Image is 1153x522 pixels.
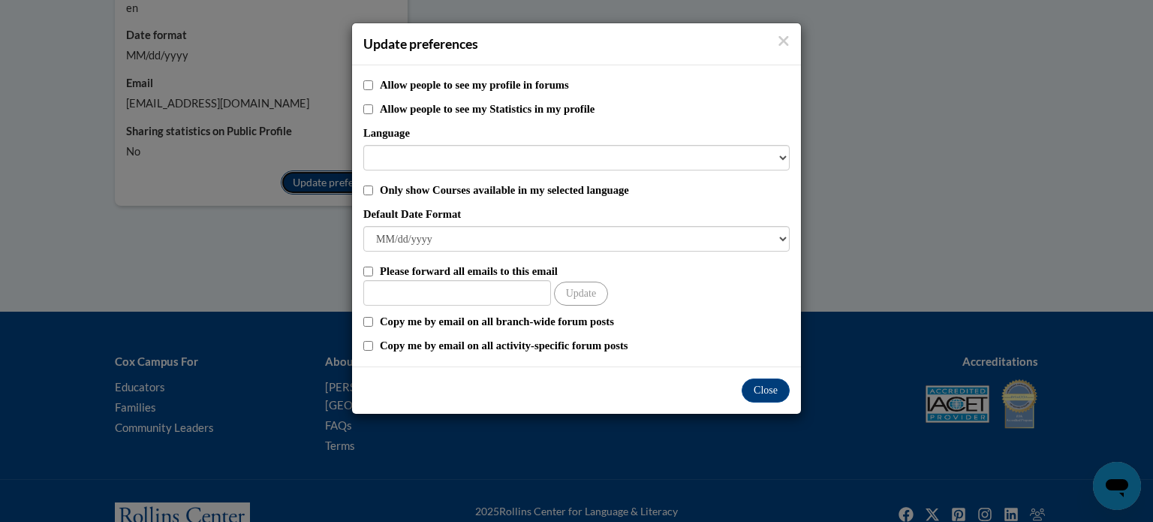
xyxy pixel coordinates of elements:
h4: Update preferences [363,35,790,53]
label: Only show Courses available in my selected language [380,182,790,198]
label: Allow people to see my Statistics in my profile [380,101,790,117]
label: Default Date Format [363,206,790,222]
label: Language [363,125,790,141]
label: Allow people to see my profile in forums [380,77,790,93]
